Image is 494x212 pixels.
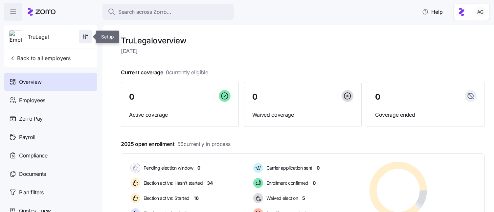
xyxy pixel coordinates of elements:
img: 5fc55c57e0610270ad857448bea2f2d5 [475,7,486,17]
span: 0 [129,93,134,101]
span: TruLegal [28,33,49,41]
span: 0 [317,165,320,171]
span: 0 [252,93,258,101]
span: Help [422,8,443,16]
span: Election active: Started [142,195,190,201]
span: 0 [375,93,380,101]
span: Pending election window [142,165,193,171]
span: Overview [19,78,41,86]
span: 5 [303,195,305,201]
span: 34 [207,180,213,186]
button: Help [417,5,448,18]
span: 0 [198,165,201,171]
span: 16 [194,195,198,201]
span: Compliance [19,152,48,160]
span: Waived election [264,195,298,201]
span: Current coverage [121,68,208,77]
span: Documents [19,170,46,178]
img: Employer logo [10,31,22,44]
a: Zorro Pay [4,109,97,128]
span: 0 [313,180,316,186]
span: 0 currently eligible [166,68,208,77]
a: Employees [4,91,97,109]
button: Search across Zorro... [102,4,234,20]
span: Employees [19,96,45,105]
h1: TruLegal overview [121,35,485,46]
a: Payroll [4,128,97,146]
span: Plan filters [19,188,44,197]
span: Back to all employers [9,54,71,62]
span: Payroll [19,133,35,141]
button: Back to all employers [7,52,73,65]
span: Election active: Hasn't started [142,180,203,186]
span: Active coverage [129,111,231,119]
span: Carrier application sent [264,165,312,171]
span: 2025 open enrollment [121,140,231,148]
span: Zorro Pay [19,115,43,123]
span: 56 currently in process [177,140,231,148]
a: Compliance [4,146,97,165]
a: Documents [4,165,97,183]
span: Waived coverage [252,111,354,119]
span: Search across Zorro... [118,8,171,16]
span: Coverage ended [375,111,477,119]
span: Enrollment confirmed [264,180,308,186]
a: Overview [4,73,97,91]
span: [DATE] [121,47,485,55]
a: Plan filters [4,183,97,201]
